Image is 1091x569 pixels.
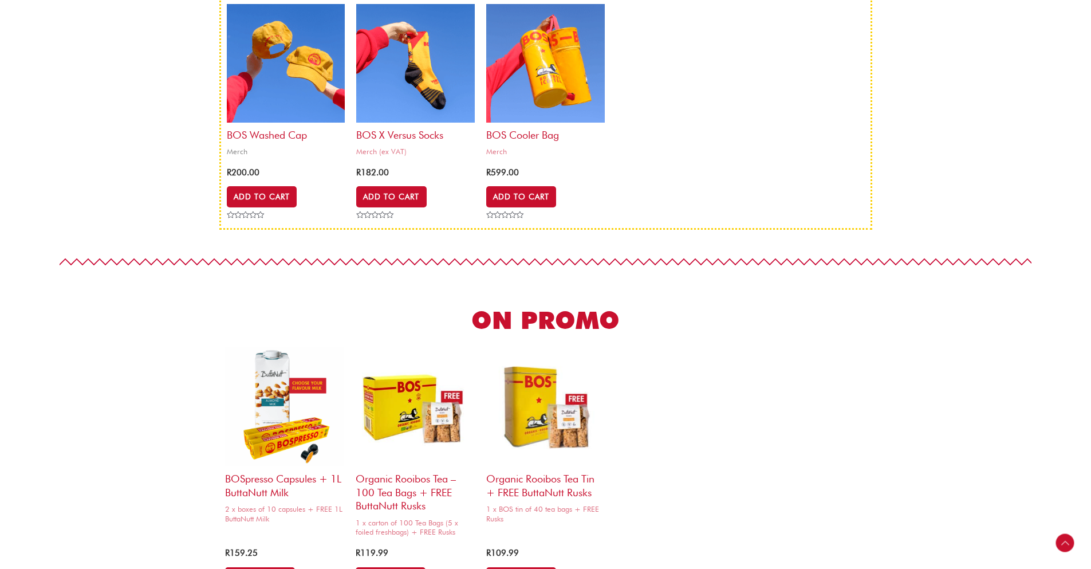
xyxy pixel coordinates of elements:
[356,4,475,123] img: bos x versus socks
[227,4,345,123] img: bos cap
[486,504,605,524] span: 1 x BOS tin of 40 tea bags + FREE Rusks
[227,147,345,156] span: Merch
[227,123,345,142] h2: BOS Washed Cap
[356,347,475,466] img: organic rooibos tea 100 tea bags
[356,147,475,156] span: Merch (ex VAT)
[356,167,361,178] span: R
[225,347,344,466] img: bospresso capsules + 1l buttanutt milk
[227,167,231,178] span: R
[486,123,605,142] h2: BOS Cooler bag
[486,466,605,499] h2: Organic Rooibos Tea Tin + FREE ButtaNutt Rusks
[356,548,388,558] bdi: 119.99
[225,548,258,558] bdi: 159.25
[225,347,344,527] a: BOSpresso capsules + 1L ButtaNutt Milk2 x boxes of 10 capsules + FREE 1L ButtaNutt Milk
[356,167,389,178] bdi: 182.00
[225,548,230,558] span: R
[227,4,345,160] a: BOS Washed CapMerch
[356,347,475,541] a: Organic Rooibos Tea – 100 Tea Bags + FREE ButtaNutt Rusks1 x carton of 100 Tea Bags (5 x foiled f...
[356,518,475,537] span: 1 x carton of 100 Tea Bags (5 x foiled freshbags) + FREE Rusks
[486,347,605,527] a: Organic Rooibos Tea Tin + FREE ButtaNutt Rusks1 x BOS tin of 40 tea bags + FREE Rusks
[356,466,475,512] h2: Organic Rooibos Tea – 100 Tea Bags + FREE ButtaNutt Rusks
[356,4,475,160] a: BOS x Versus SocksMerch (ex VAT)
[486,548,519,558] bdi: 109.99
[486,186,556,207] a: Add to cart: “BOS Cooler bag”
[225,305,867,336] h2: ON PROMO
[356,548,360,558] span: R
[486,167,519,178] bdi: 599.00
[486,4,605,123] img: bos cooler bag
[227,167,259,178] bdi: 200.00
[486,548,491,558] span: R
[356,123,475,142] h2: BOS x Versus Socks
[486,167,491,178] span: R
[486,147,605,156] span: Merch
[356,186,426,207] a: Select options for “BOS x Versus Socks”
[227,186,297,207] a: Add to cart: “BOS Washed Cap”
[225,504,344,524] span: 2 x boxes of 10 capsules + FREE 1L ButtaNutt Milk
[225,466,344,499] h2: BOSpresso capsules + 1L ButtaNutt Milk
[486,347,605,466] img: organic rooibos tea tin
[486,4,605,160] a: BOS Cooler bagMerch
